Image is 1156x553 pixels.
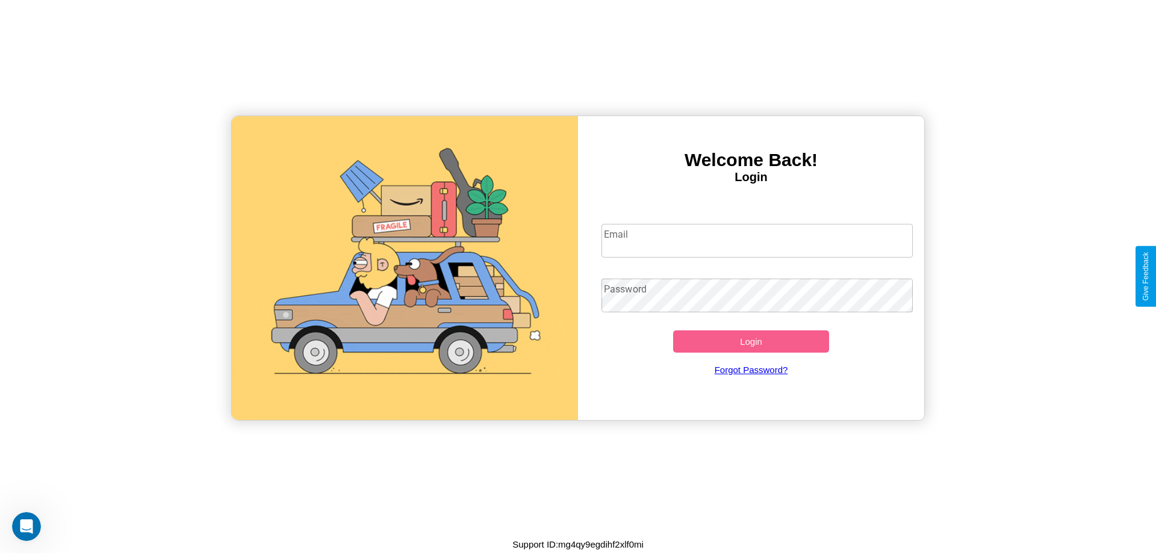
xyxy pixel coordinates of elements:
[512,536,644,552] p: Support ID: mg4qy9egdihf2xlf0mi
[578,150,924,170] h3: Welcome Back!
[12,512,41,541] iframe: Intercom live chat
[232,116,578,420] img: gif
[673,330,829,353] button: Login
[578,170,924,184] h4: Login
[595,353,907,387] a: Forgot Password?
[1142,252,1150,301] div: Give Feedback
